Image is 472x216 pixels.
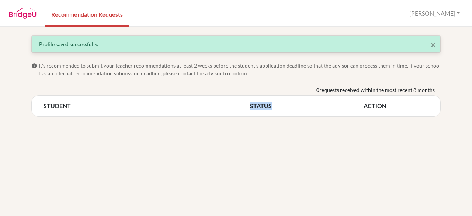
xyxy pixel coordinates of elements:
[39,40,433,48] div: Profile saved successfully.
[364,102,428,110] th: ACTION
[31,63,37,69] span: info
[431,40,436,49] button: Close
[319,86,435,94] span: requests received within the most recent 8 months
[44,102,250,110] th: STUDENT
[250,102,364,110] th: STATUS
[316,86,319,94] b: 0
[9,8,37,19] img: BridgeU logo
[431,39,436,50] span: ×
[39,62,441,77] span: It’s recommended to submit your teacher recommendations at least 2 weeks before the student’s app...
[406,6,463,20] button: [PERSON_NAME]
[45,1,129,27] a: Recommendation Requests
